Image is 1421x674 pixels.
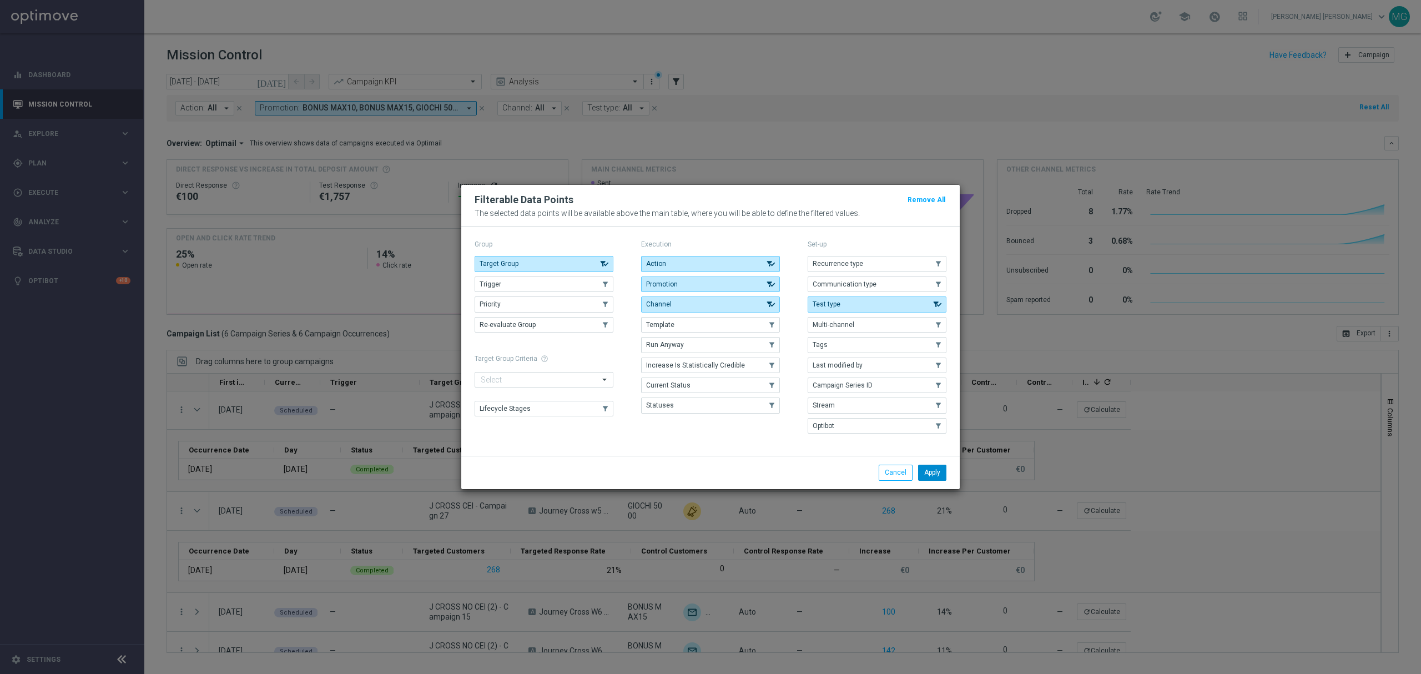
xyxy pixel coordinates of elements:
[480,260,518,268] span: Target Group
[813,381,873,389] span: Campaign Series ID
[475,256,613,271] button: Target Group
[813,361,863,369] span: Last modified by
[641,378,780,393] button: Current Status
[475,317,613,333] button: Re-evaluate Group
[813,401,835,409] span: Stream
[475,209,946,218] p: The selected data points will be available above the main table, where you will be able to define...
[808,276,946,292] button: Communication type
[541,355,548,363] span: help_outline
[808,337,946,353] button: Tags
[646,300,672,308] span: Channel
[475,276,613,292] button: Trigger
[808,418,946,434] button: Optibot
[906,194,946,206] button: Remove All
[475,240,613,249] p: Group
[646,280,678,288] span: Promotion
[646,401,674,409] span: Statuses
[646,260,666,268] span: Action
[813,260,863,268] span: Recurrence type
[480,321,536,329] span: Re-evaluate Group
[808,296,946,312] button: Test type
[641,337,780,353] button: Run Anyway
[480,280,501,288] span: Trigger
[879,465,913,480] button: Cancel
[808,256,946,271] button: Recurrence type
[480,405,531,413] span: Lifecycle Stages
[480,300,501,308] span: Priority
[475,193,573,207] h2: Filterable Data Points
[641,296,780,312] button: Channel
[918,465,946,480] button: Apply
[646,361,745,369] span: Increase Is Statistically Credible
[808,398,946,413] button: Stream
[641,317,780,333] button: Template
[641,240,780,249] p: Execution
[808,317,946,333] button: Multi-channel
[646,321,674,329] span: Template
[808,240,946,249] p: Set-up
[475,296,613,312] button: Priority
[808,358,946,373] button: Last modified by
[641,256,780,271] button: Action
[646,381,691,389] span: Current Status
[813,280,876,288] span: Communication type
[641,276,780,292] button: Promotion
[641,358,780,373] button: Increase Is Statistically Credible
[813,300,840,308] span: Test type
[813,321,854,329] span: Multi-channel
[813,422,834,430] span: Optibot
[475,355,613,363] h1: Target Group Criteria
[813,341,828,349] span: Tags
[641,398,780,413] button: Statuses
[475,401,613,416] button: Lifecycle Stages
[808,378,946,393] button: Campaign Series ID
[646,341,684,349] span: Run Anyway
